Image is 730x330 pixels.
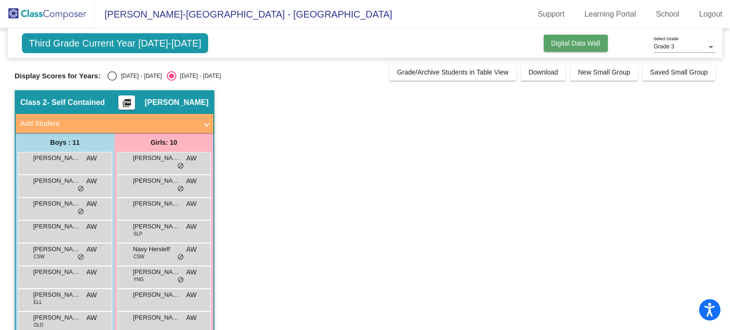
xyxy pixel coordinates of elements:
span: [PERSON_NAME] [33,153,81,163]
span: AW [86,267,97,277]
span: AW [86,245,97,255]
span: Navy Hersleff [133,245,181,254]
span: AW [186,245,197,255]
span: [PERSON_NAME] [144,98,208,107]
button: New Small Group [570,64,638,81]
span: Class 2 [20,98,47,107]
span: do_not_disturb_alt [177,254,184,261]
span: AW [86,199,97,209]
button: Download [521,64,566,81]
div: Girls: 10 [115,133,213,152]
span: Download [528,68,558,76]
span: do_not_disturb_alt [177,185,184,193]
a: School [648,7,687,22]
button: Digital Data Wall [544,35,608,52]
span: [PERSON_NAME] [33,176,81,186]
span: [PERSON_NAME] [33,245,81,254]
span: do_not_disturb_alt [77,208,84,216]
button: Print Students Details [118,95,135,110]
span: YNG [134,276,144,283]
span: [PERSON_NAME] [33,199,81,208]
span: AW [86,176,97,186]
span: AW [186,222,197,232]
span: [PERSON_NAME] [133,199,181,208]
mat-radio-group: Select an option [107,71,221,81]
span: AW [86,222,97,232]
span: New Small Group [578,68,630,76]
span: do_not_disturb_alt [177,276,184,284]
span: [PERSON_NAME] [33,313,81,322]
span: AW [186,313,197,323]
span: Third Grade Current Year [DATE]-[DATE] [22,33,209,53]
span: Display Scores for Years: [15,72,101,80]
span: Grade 3 [653,43,674,50]
span: AW [86,313,97,323]
span: SLP [134,230,143,237]
div: Boys : 11 [16,133,115,152]
a: Logout [692,7,730,22]
span: AW [186,199,197,209]
span: AW [186,290,197,300]
span: [PERSON_NAME] [133,267,181,277]
span: Saved Small Group [650,68,708,76]
a: Support [530,7,572,22]
span: [PERSON_NAME] [133,153,181,163]
span: AW [186,176,197,186]
span: AW [186,153,197,163]
span: Grade/Archive Students in Table View [397,68,509,76]
span: [PERSON_NAME] [133,222,181,231]
span: CSW [134,253,144,260]
span: [PERSON_NAME] [33,267,81,277]
span: ELL [34,299,42,306]
span: CSW [34,253,45,260]
mat-expansion-panel-header: Add Student [16,114,213,133]
span: OLD [34,321,44,329]
span: AW [86,153,97,163]
span: [PERSON_NAME] [133,313,181,322]
div: [DATE] - [DATE] [117,72,162,80]
span: - Self Contained [47,98,105,107]
span: do_not_disturb_alt [77,185,84,193]
span: [PERSON_NAME] [33,290,81,300]
a: Learning Portal [577,7,644,22]
span: AW [186,267,197,277]
span: AW [86,290,97,300]
mat-icon: picture_as_pdf [121,98,133,112]
span: [PERSON_NAME]-[GEOGRAPHIC_DATA] - [GEOGRAPHIC_DATA] [95,7,392,22]
span: [PERSON_NAME] [133,290,181,300]
span: Digital Data Wall [551,39,600,47]
mat-panel-title: Add Student [20,118,197,129]
button: Grade/Archive Students in Table View [389,64,516,81]
span: [PERSON_NAME] [33,222,81,231]
div: [DATE] - [DATE] [176,72,221,80]
span: do_not_disturb_alt [77,254,84,261]
span: [PERSON_NAME] [133,176,181,186]
span: do_not_disturb_alt [177,162,184,170]
button: Saved Small Group [643,64,715,81]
